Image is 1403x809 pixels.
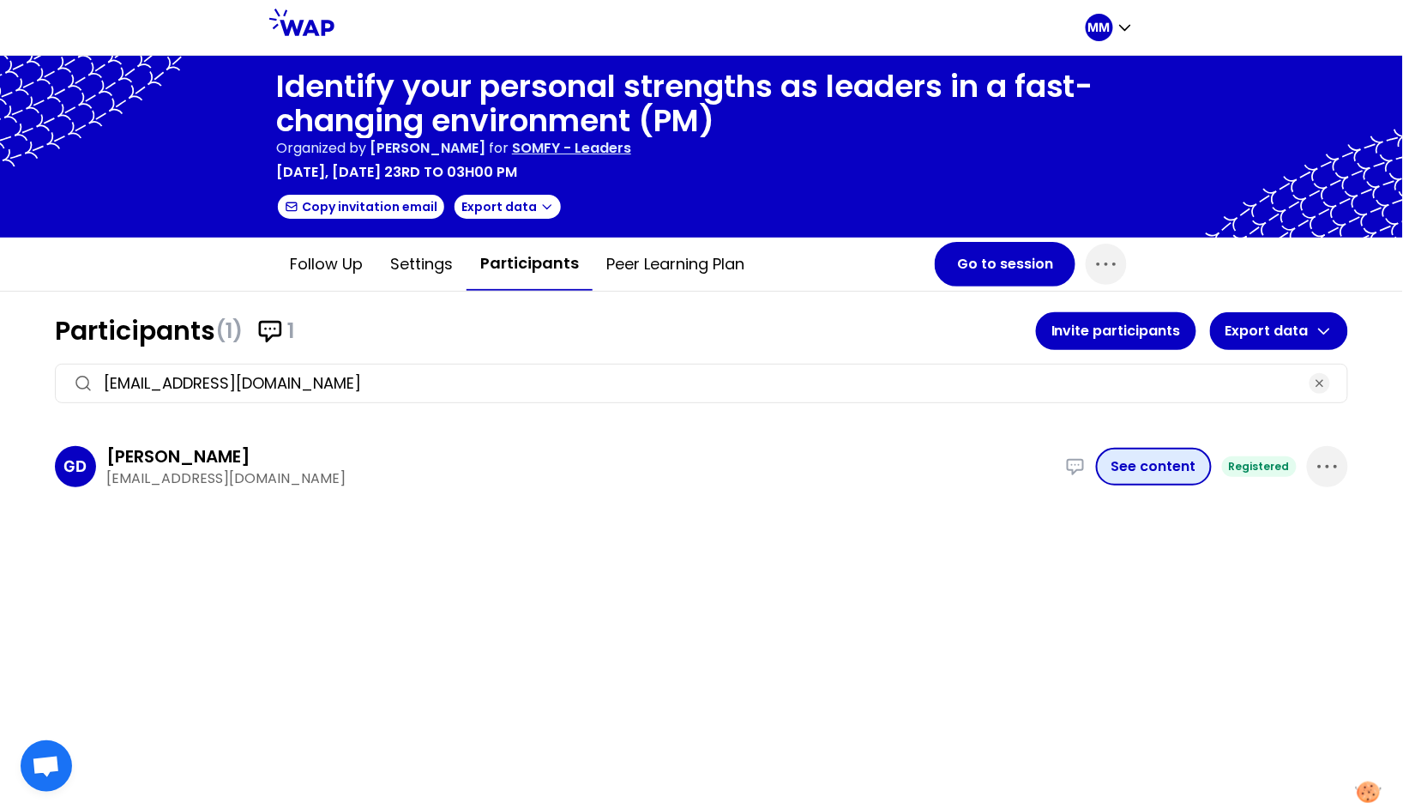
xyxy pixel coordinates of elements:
p: for [489,138,509,159]
button: Go to session [935,242,1075,287]
h1: Participants [55,316,1036,347]
button: MM [1086,14,1134,41]
h3: [PERSON_NAME] [106,444,250,468]
div: Registered [1222,456,1297,477]
button: Follow up [276,238,376,290]
h1: Identify your personal strengths as leaders in a fast-changing environment (PM) [276,69,1127,138]
button: Settings [376,238,467,290]
button: Peer learning plan [593,238,758,290]
p: SOMFY - Leaders [512,138,631,159]
p: [EMAIL_ADDRESS][DOMAIN_NAME] [106,468,1055,489]
button: Copy invitation email [276,193,446,220]
p: [DATE], [DATE] 23rd to 03h00 pm [276,162,517,183]
input: Search [104,371,1299,395]
span: (1) [215,317,243,345]
button: Invite participants [1036,312,1196,350]
span: [PERSON_NAME] [370,138,485,158]
div: Ouvrir le chat [21,740,72,792]
button: Participants [467,238,593,291]
button: Export data [1210,312,1348,350]
p: Organized by [276,138,366,159]
button: Export data [453,193,563,220]
p: MM [1088,19,1111,36]
span: 1 [287,317,294,345]
button: See content [1096,448,1212,486]
p: GD [64,455,87,479]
